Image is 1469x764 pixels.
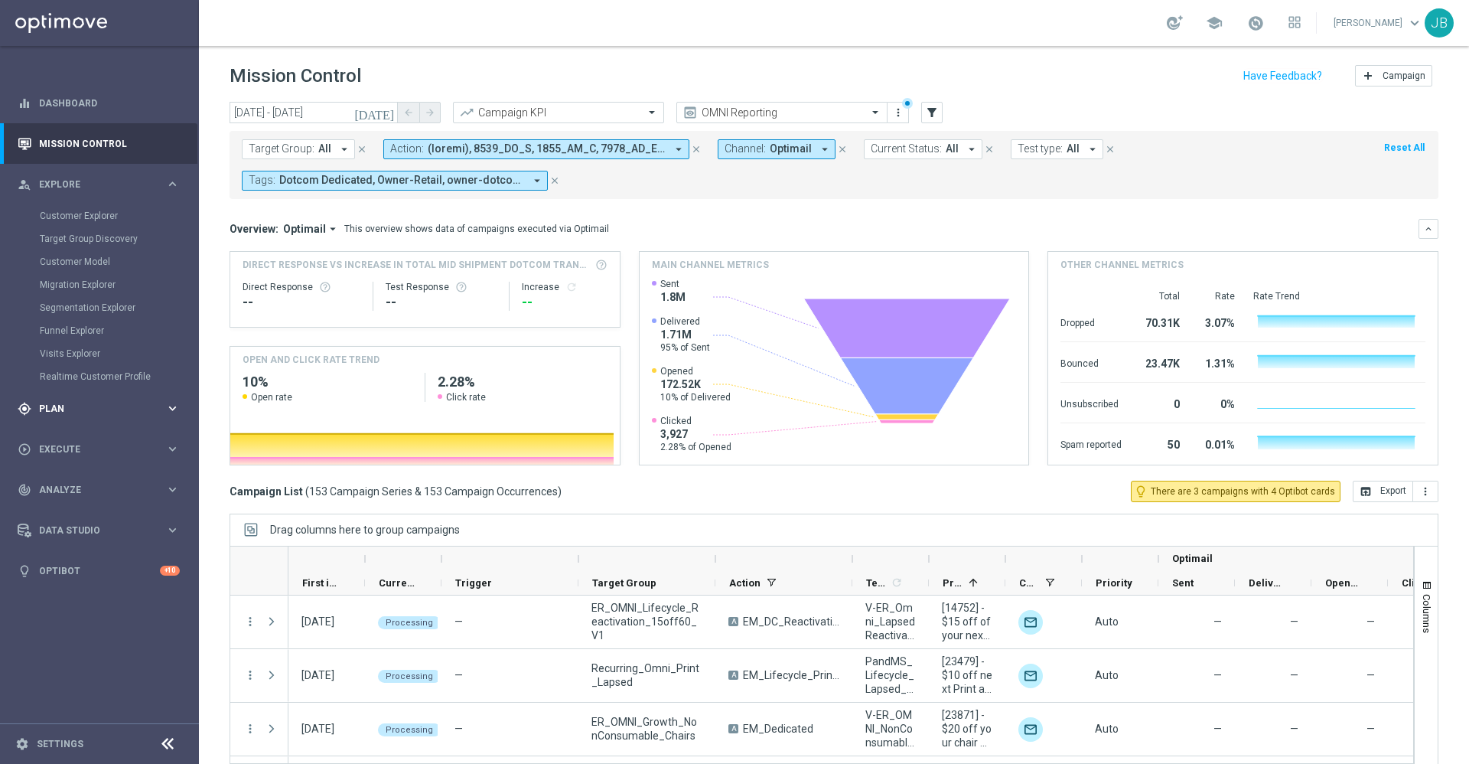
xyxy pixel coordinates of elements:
span: keyboard_arrow_down [1406,15,1423,31]
div: Dropped [1060,309,1122,334]
div: 1.31% [1198,350,1235,374]
span: — [1290,615,1298,628]
colored-tag: Processing [378,668,441,683]
button: Target Group: All arrow_drop_down [242,139,355,159]
span: 2.28% of Opened [660,441,731,453]
div: 11 Sep 2025, Thursday [301,722,334,736]
i: [DATE] [354,106,396,119]
span: Clicked [1402,577,1438,589]
span: Recurring_Omni_Print_Lapsed [591,661,702,689]
h2: 2.28% [438,373,607,391]
div: Visits Explorer [40,342,197,365]
div: JB [1425,8,1454,38]
span: — [1213,723,1222,735]
h4: Main channel metrics [652,258,769,272]
button: lightbulb_outline There are 3 campaigns with 4 Optibot cards [1131,481,1340,502]
span: First in Range [302,577,339,589]
button: more_vert [1413,481,1438,502]
div: Realtime Customer Profile [40,365,197,388]
div: 23.47K [1140,350,1180,374]
button: close [982,141,996,158]
i: settings [15,737,29,751]
span: Delivered [660,315,710,328]
div: Bounced [1060,350,1122,374]
a: Visits Explorer [40,348,159,360]
h3: Campaign List [230,485,562,498]
button: close [1103,141,1117,158]
span: Click rate [446,391,486,403]
div: Press SPACE to select this row. [230,649,288,703]
span: Optimail [1172,553,1213,564]
i: close [837,144,848,155]
i: keyboard_arrow_right [165,401,180,416]
div: -- [386,293,497,312]
button: close [689,141,703,158]
span: — [454,723,463,735]
div: Optibot [18,550,180,591]
div: 0% [1198,390,1235,415]
div: Increase [522,281,607,293]
i: filter_alt [925,106,939,119]
button: open_in_browser Export [1353,481,1413,502]
a: Segmentation Explorer [40,302,159,314]
span: Campaign [1383,70,1425,81]
span: Delivered [1249,577,1285,589]
div: Data Studio [18,524,165,537]
a: Customer Explorer [40,210,159,222]
span: Templates [866,577,888,589]
div: Dashboard [18,83,180,123]
button: Action: (loremi), 8539_DO_S, 1855_AM_C, 7978_AD_E/S, 3558_DO_E, TempoRincid_UTLABO, ET_DolorEmag_... [383,139,689,159]
span: — [454,615,463,628]
div: Plan [18,402,165,416]
div: Total [1140,290,1180,302]
i: close [691,144,702,155]
button: lightbulb Optibot +10 [17,565,181,577]
div: Optimail [1018,717,1043,742]
div: Rate Trend [1253,290,1425,302]
span: Dotcom Dedicated, Owner-Retail, owner-dotcom-dedicated, owner-omni-dedicated, owner-retail [279,174,524,187]
span: A [728,671,738,680]
div: 0.01% [1198,431,1235,455]
span: Sent [660,278,686,290]
div: -- [522,293,607,312]
span: Optimail [283,222,326,236]
i: close [984,144,995,155]
i: keyboard_arrow_down [1423,224,1434,234]
div: equalizer Dashboard [17,97,181,109]
span: Target Group [592,577,656,589]
div: track_changes Analyze keyboard_arrow_right [17,484,181,496]
span: — [454,669,463,681]
div: Customer Model [40,250,197,273]
span: Analyze [39,485,165,495]
span: EM_DC_Reactivation [743,615,839,629]
i: more_vert [892,106,904,119]
i: person_search [18,178,31,191]
span: V-ER_OMNI_NonConsumable_Chairs_OFFER [865,708,916,749]
i: add [1362,70,1374,82]
button: more_vert [243,615,257,629]
button: arrow_forward [419,102,441,123]
a: Migration Explorer [40,279,159,291]
button: [DATE] [352,102,398,125]
span: ER_OMNI_Lifecycle_Reactivation_15off60_V1 [591,601,702,642]
div: Customer Explorer [40,204,197,227]
button: gps_fixed Plan keyboard_arrow_right [17,403,181,415]
button: Mission Control [17,138,181,150]
div: person_search Explore keyboard_arrow_right [17,178,181,191]
div: 70.31K [1140,309,1180,334]
span: ( [305,485,309,498]
a: Mission Control [39,123,180,164]
span: Current Status [379,577,415,589]
span: 95% of Sent [660,341,710,354]
div: 11 Sep 2025, Thursday [301,668,334,682]
div: Optimail [1018,610,1043,635]
span: [23871] - $20 off your chair purchase of $100+. [942,708,992,749]
span: Auto [1095,669,1119,681]
span: — [1213,615,1222,628]
span: A [728,617,738,626]
span: There are 3 campaigns with 4 Optibot cards [1151,485,1335,498]
div: 3.07% [1198,309,1235,334]
i: arrow_drop_down [818,142,832,156]
div: -- [243,293,360,312]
